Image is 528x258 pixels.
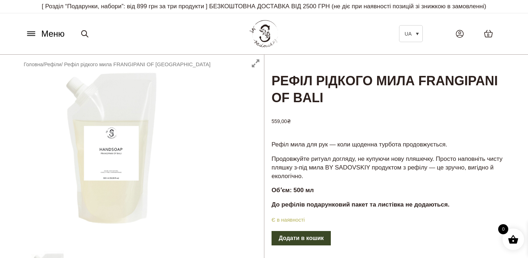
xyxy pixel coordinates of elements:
span: ₴ [287,118,291,124]
span: Меню [41,27,65,40]
a: Рефіли [44,62,61,67]
strong: До рефілів подарунковий пакет та листівка не додаються. [272,201,449,208]
h1: Рефіл рідкого мила FRANGIPANI OF BALI [264,55,510,107]
span: 0 [498,224,508,234]
button: Додати в кошик [272,231,331,245]
span: UA [405,31,412,37]
img: BY SADOVSKIY [250,20,278,47]
nav: Breadcrumb [24,60,210,68]
a: UA [399,25,423,42]
span: 0 [487,32,489,38]
strong: Обʼєм: 500 мл [272,187,314,194]
button: Меню [23,27,67,41]
p: Рефіл мила для рук — коли щоденна турбота продовжується. [272,140,503,149]
p: Є в наявності [264,216,510,225]
a: 0 [477,22,500,45]
p: Продовжуйте ритуал догляду, не купуючи нову пляшечку. Просто наповніть чисту пляшку з-під мила BY... [272,155,503,180]
a: Головна [24,62,43,67]
bdi: 559,00 [272,118,291,124]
